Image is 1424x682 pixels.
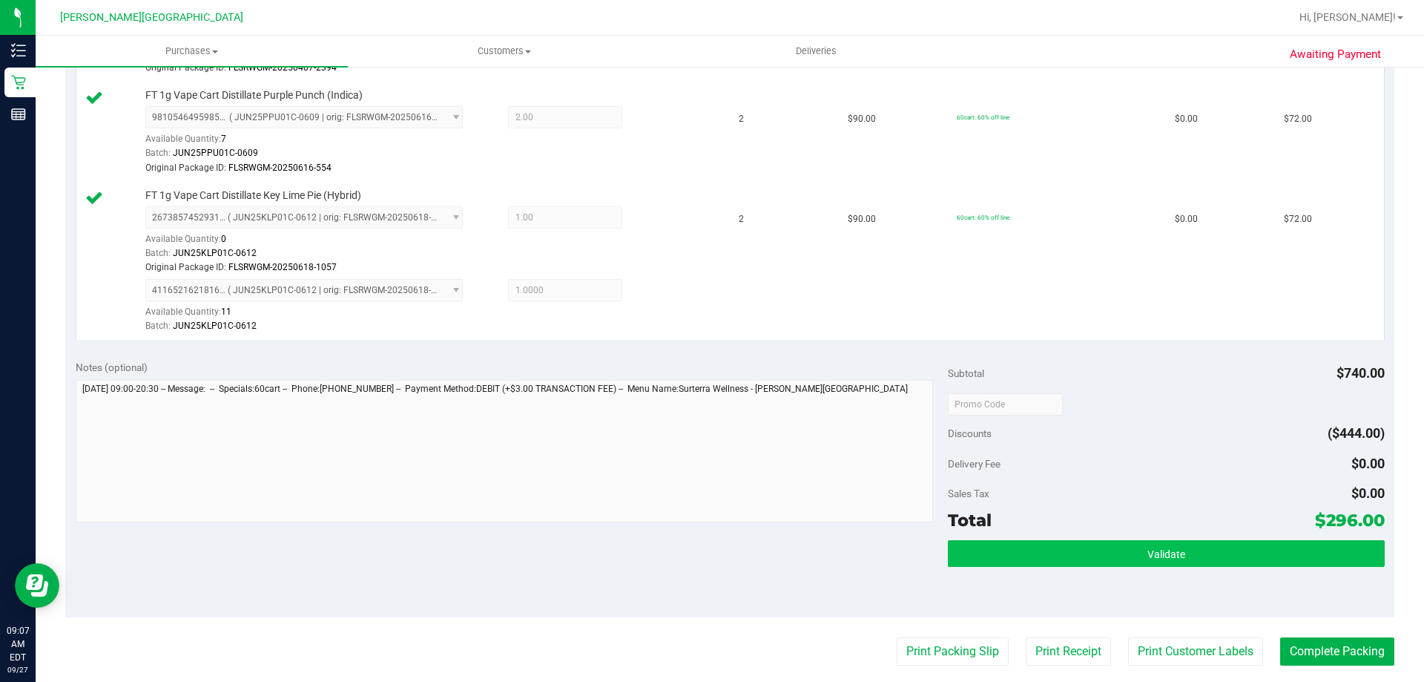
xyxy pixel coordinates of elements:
[221,234,226,244] span: 0
[145,163,226,173] span: Original Package ID:
[1284,212,1312,226] span: $72.00
[1175,212,1198,226] span: $0.00
[7,624,29,664] p: 09:07 AM EDT
[11,107,26,122] inline-svg: Reports
[1147,548,1185,560] span: Validate
[145,301,479,330] div: Available Quantity:
[173,248,257,258] span: JUN25KLP01C-0612
[957,214,1009,221] span: 60cart: 60% off line
[1328,425,1385,441] span: ($444.00)
[1299,11,1396,23] span: Hi, [PERSON_NAME]!
[948,367,984,379] span: Subtotal
[1128,637,1263,666] button: Print Customer Labels
[228,262,337,272] span: FLSRWGM-20250618-1057
[76,361,148,373] span: Notes (optional)
[145,248,171,258] span: Batch:
[776,45,857,58] span: Deliveries
[221,134,226,144] span: 7
[221,306,231,317] span: 11
[173,321,257,331] span: JUN25KLP01C-0612
[7,664,29,675] p: 09/27
[228,163,332,173] span: FLSRWGM-20250616-554
[1026,637,1111,666] button: Print Receipt
[1351,485,1385,501] span: $0.00
[739,212,744,226] span: 2
[145,188,361,203] span: FT 1g Vape Cart Distillate Key Lime Pie (Hybrid)
[145,148,171,158] span: Batch:
[145,128,479,157] div: Available Quantity:
[948,510,992,531] span: Total
[173,148,258,158] span: JUN25PPU01C-0609
[948,393,1063,416] input: Promo Code
[11,75,26,90] inline-svg: Retail
[897,637,1009,666] button: Print Packing Slip
[948,420,992,447] span: Discounts
[1284,112,1312,126] span: $72.00
[60,11,243,24] span: [PERSON_NAME][GEOGRAPHIC_DATA]
[1175,112,1198,126] span: $0.00
[11,43,26,58] inline-svg: Inventory
[848,112,876,126] span: $90.00
[145,321,171,331] span: Batch:
[1315,510,1385,531] span: $296.00
[1290,46,1381,63] span: Awaiting Payment
[1336,365,1385,381] span: $740.00
[948,540,1384,567] button: Validate
[948,458,1001,470] span: Delivery Fee
[15,563,59,608] iframe: Resource center
[1351,456,1385,471] span: $0.00
[348,36,660,67] a: Customers
[948,488,989,499] span: Sales Tax
[145,229,479,258] div: Available Quantity:
[848,212,876,226] span: $90.00
[145,62,226,73] span: Original Package ID:
[349,45,659,58] span: Customers
[145,262,226,272] span: Original Package ID:
[145,88,363,102] span: FT 1g Vape Cart Distillate Purple Punch (Indica)
[36,36,348,67] a: Purchases
[739,112,744,126] span: 2
[957,114,1009,121] span: 60cart: 60% off line
[36,45,348,58] span: Purchases
[1280,637,1394,666] button: Complete Packing
[228,62,337,73] span: FLSRWGM-20250407-2394
[660,36,972,67] a: Deliveries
